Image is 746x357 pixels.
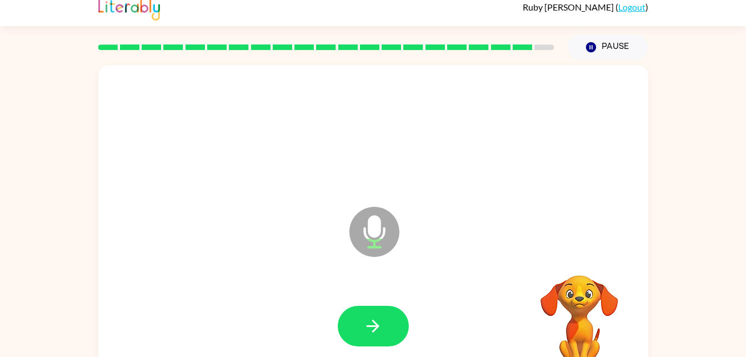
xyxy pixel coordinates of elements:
span: Ruby [PERSON_NAME] [523,2,615,12]
button: Pause [568,34,648,60]
a: Logout [618,2,645,12]
div: ( ) [523,2,648,12]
